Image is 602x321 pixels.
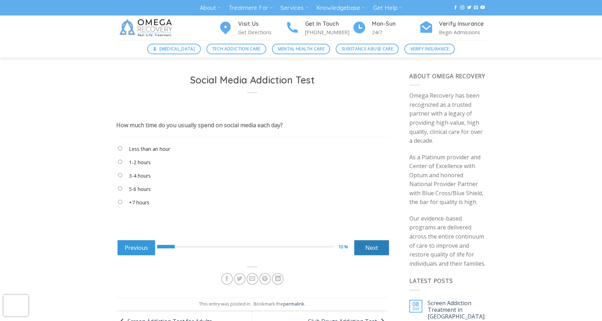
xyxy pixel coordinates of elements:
p: Begin Admissions [439,28,486,36]
a: Share on LinkedIn [272,273,284,285]
label: 3-4 hours [129,172,151,180]
span: Tech Addiction Care [212,45,261,52]
a: Share on Facebook [221,273,233,285]
h4: Verify Insurance [439,19,486,29]
a: Mental Health Care [272,44,330,54]
a: About [200,1,221,14]
a: Treatment For [229,1,273,14]
span: [MEDICAL_DATA] [160,45,195,52]
a: Verify Insurance Begin Admissions [419,19,486,37]
a: permalink [283,301,304,307]
a: Follow on Instagram [460,5,464,10]
div: 10 % [338,243,354,251]
a: Get In Touch [PHONE_NUMBER] [285,19,352,37]
div: How much time do you usually spend on social media each day? [116,121,283,129]
h1: Social Media Addiction Test [125,74,380,86]
a: Services [280,1,308,14]
a: Tech Addiction Care [206,44,267,54]
a: Email to a Friend [247,273,258,285]
a: Follow on YouTube [480,5,485,10]
h4: Get In Touch [305,19,352,29]
a: Send us an email [474,5,478,10]
a: Knowledgebase [316,1,365,14]
img: Omega Recovery [116,16,178,40]
label: 5-6 hours [129,185,151,193]
h4: Mon-Sun [372,19,419,29]
label: +7 hours [129,199,149,206]
span: Mental Health Care [278,45,324,52]
a: Follow on Twitter [467,5,471,10]
a: Next [354,240,389,255]
p: [PHONE_NUMBER] [305,28,352,36]
span: Verify Insurance [410,45,449,52]
a: Previous [117,240,155,255]
iframe: reCAPTCHA [4,295,28,316]
p: Get Directions [238,28,285,36]
p: Omega Recovery has been recognized as a trusted partner with a legacy of providing high-value, hi... [409,91,486,146]
p: As a Platinum provider and Center of Excellence with Optum and honored National Provider Partner ... [409,153,486,207]
label: Less than an hour [129,145,170,153]
a: Verify Insurance [404,44,455,54]
a: Visit Us Get Directions [218,19,285,37]
span: Substance Abuse Care [342,45,393,52]
a: [MEDICAL_DATA] [147,44,201,54]
footer: This entry was posted in . Bookmark the . [116,298,389,311]
a: Share on Twitter [234,273,246,285]
a: Get Help [373,1,402,14]
p: Our evidence-based programs are delivered across the entire continuum of care to improve and rest... [409,214,486,268]
a: Substance Abuse Care [336,44,399,54]
a: Pin on Pinterest [259,273,271,285]
a: Follow on Facebook [453,5,458,10]
span: About Omega Recovery [409,72,485,80]
p: 24/7 [372,28,419,36]
label: 1-2 hours [129,159,151,166]
h4: Visit Us [238,19,285,29]
span: Latest Posts [409,277,453,285]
